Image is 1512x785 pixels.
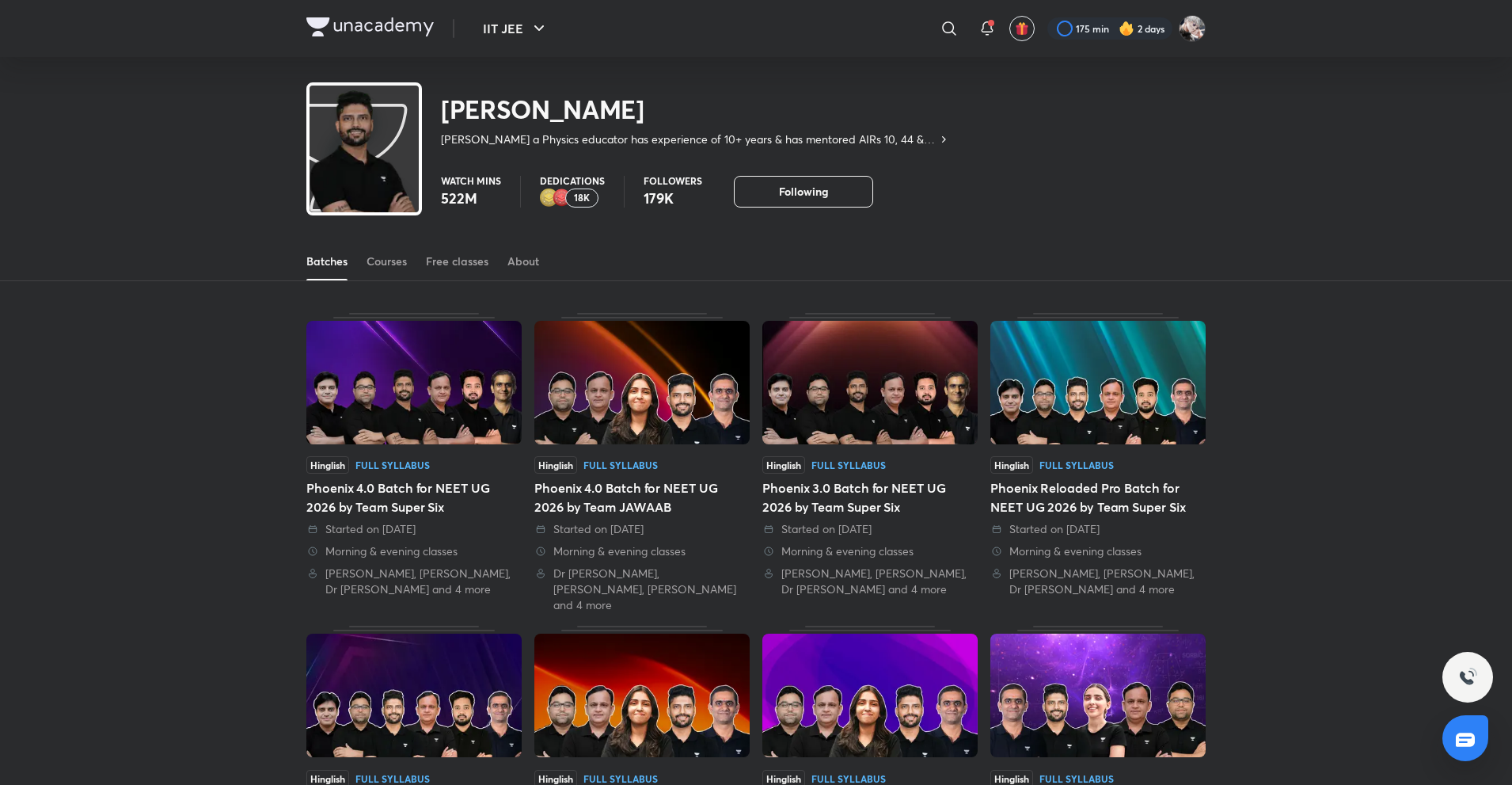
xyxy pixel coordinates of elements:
div: Morning & evening classes [534,543,750,559]
img: avatar [1015,21,1029,36]
p: 18K [574,192,590,204]
p: Dedications [540,176,605,185]
h2: [PERSON_NAME] [441,93,950,125]
div: Courses [367,253,407,269]
img: Thumbnail [306,321,522,444]
div: Phoenix Reloaded Pro Batch for NEET UG 2026 by Team Super Six [990,478,1206,516]
div: Full Syllabus [355,774,430,783]
div: Phoenix 3.0 Batch for NEET UG 2026 by Team Super Six [762,313,978,613]
div: Started on 31 Jul 2025 [306,521,522,537]
div: Morning & evening classes [762,543,978,559]
img: Thumbnail [534,321,750,444]
img: streak [1119,21,1134,36]
div: Phoenix 3.0 Batch for NEET UG 2026 by Team Super Six [762,478,978,516]
img: ttu [1458,668,1477,687]
div: Phoenix 4.0 Batch for NEET UG 2026 by Team JAWAAB [534,478,750,516]
a: Batches [306,242,348,280]
div: Morning & evening classes [306,543,522,559]
img: class [310,89,419,246]
img: Thumbnail [534,634,750,757]
div: Full Syllabus [811,460,886,470]
button: IIT JEE [473,13,558,44]
div: Full Syllabus [811,774,886,783]
div: Dr S K Singh, Prateek Jain, Dr. Rakshita Singh and 4 more [534,566,750,613]
img: Thumbnail [306,634,522,757]
img: educator badge1 [553,189,572,208]
div: Pranav Pundarik, Prateek Jain, Dr Amit Gupta and 4 more [990,566,1206,597]
img: Navin Raj [1179,15,1206,42]
div: Full Syllabus [355,460,430,470]
p: 179K [644,189,702,208]
a: Company Logo [306,17,434,40]
div: Full Syllabus [1039,774,1114,783]
div: Full Syllabus [583,774,658,783]
a: About [507,242,539,280]
div: Free classes [426,253,488,269]
a: Free classes [426,242,488,280]
p: [PERSON_NAME] a Physics educator has experience of 10+ years & has mentored AIRs 10, 44 & many mo... [441,131,937,147]
div: Pranav Pundarik, Prateek Jain, Dr Amit Gupta and 4 more [306,566,522,597]
img: educator badge2 [540,189,559,208]
div: Morning & evening classes [990,543,1206,559]
button: avatar [1009,16,1035,41]
img: Thumbnail [990,321,1206,444]
div: Phoenix 4.0 Batch for NEET UG 2026 by Team Super Six [306,313,522,613]
span: Hinglish [306,456,349,474]
div: About [507,253,539,269]
img: Thumbnail [762,321,978,444]
div: Phoenix 4.0 Batch for NEET UG 2026 by Team Super Six [306,478,522,516]
img: Thumbnail [762,634,978,757]
span: Hinglish [990,456,1033,474]
img: Company Logo [306,17,434,36]
div: Started on 31 Jul 2025 [534,521,750,537]
div: Phoenix 4.0 Batch for NEET UG 2026 by Team JAWAAB [534,313,750,613]
p: Followers [644,176,702,185]
div: Pranav Pundarik, Prateek Jain, Dr Amit Gupta and 4 more [762,566,978,597]
div: Phoenix Reloaded Pro Batch for NEET UG 2026 by Team Super Six [990,313,1206,613]
div: Full Syllabus [583,460,658,470]
button: Following [734,176,873,208]
span: Hinglish [762,456,805,474]
a: Courses [367,242,407,280]
p: 522M [441,189,501,208]
div: Full Syllabus [1039,460,1114,470]
div: Batches [306,253,348,269]
div: Started on 17 Jul 2025 [762,521,978,537]
span: Hinglish [534,456,577,474]
p: Watch mins [441,176,501,185]
div: Started on 17 Jul 2025 [990,521,1206,537]
img: Thumbnail [990,634,1206,757]
span: Following [779,184,828,200]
